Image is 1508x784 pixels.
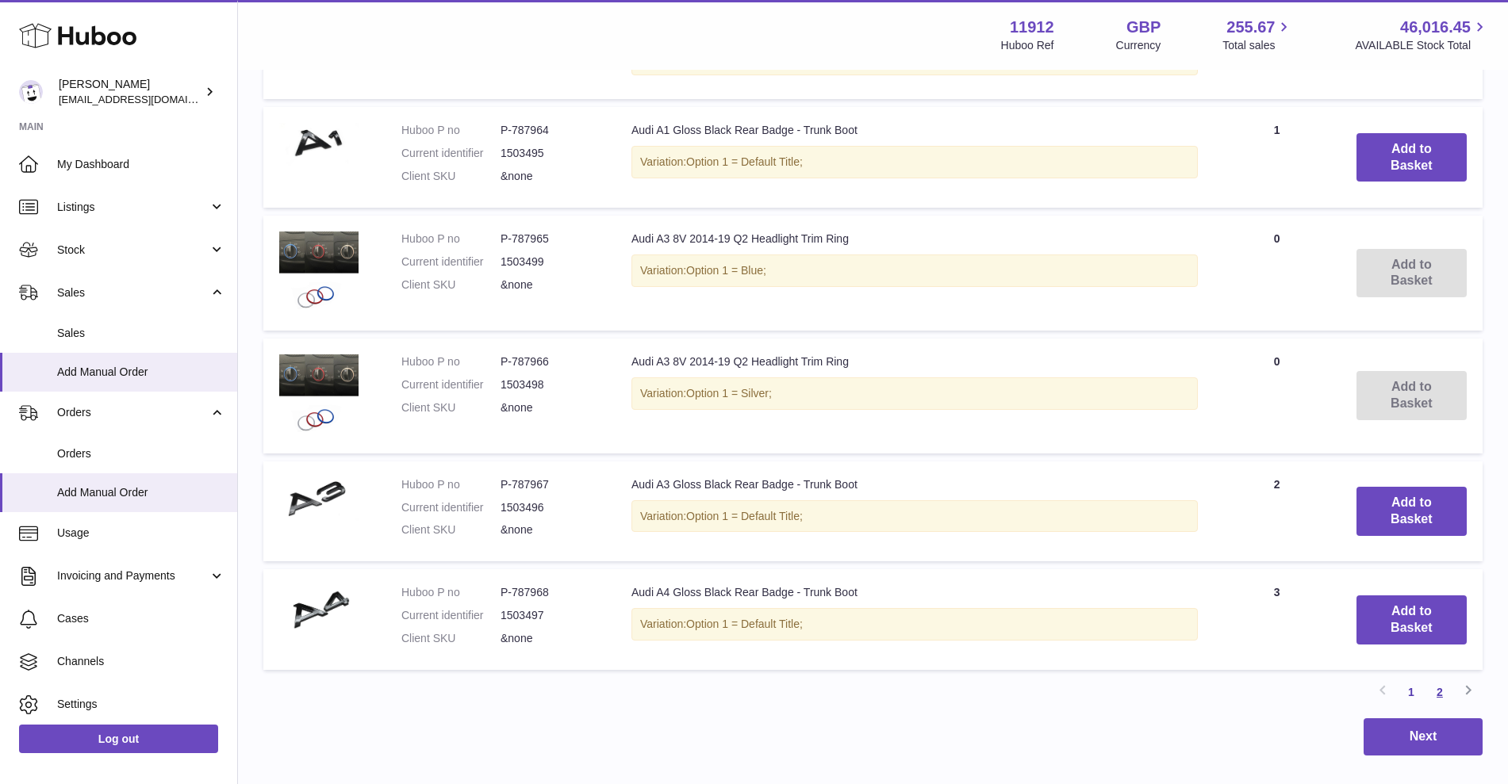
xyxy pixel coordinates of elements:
dd: &none [501,277,600,293]
img: Audi A3 8V 2014-19 Q2 Headlight Trim Ring [279,231,359,311]
span: Orders [57,405,209,420]
strong: 11912 [1010,17,1054,38]
td: 2 [1214,461,1341,562]
dd: &none [501,169,600,184]
span: Channels [57,654,225,669]
span: Invoicing and Payments [57,568,209,583]
span: My Dashboard [57,157,225,172]
div: Variation: [631,146,1198,178]
td: Audi A3 8V 2014-19 Q2 Headlight Trim Ring [616,338,1214,453]
dt: Huboo P no [401,123,501,138]
span: Option 1 = Silver; [686,387,772,400]
div: Variation: [631,254,1198,287]
img: Audi A4 Gloss Black Rear Badge - Trunk Boot [279,585,359,633]
span: 255.67 [1226,17,1275,38]
a: 255.67 Total sales [1222,17,1293,53]
dt: Huboo P no [401,354,501,369]
button: Add to Basket [1356,487,1467,536]
dt: Current identifier [401,608,501,623]
span: Sales [57,285,209,300]
dd: 1503497 [501,608,600,623]
dd: P-787966 [501,354,600,369]
dd: &none [501,631,600,646]
dt: Client SKU [401,277,501,293]
span: Orders [57,446,225,461]
div: [PERSON_NAME] [59,77,201,107]
span: Add Manual Order [57,485,225,500]
span: Option 1 = Blue; [686,264,766,277]
dd: 1503499 [501,254,600,270]
dt: Current identifier [401,254,501,270]
td: Audi A3 8V 2014-19 Q2 Headlight Trim Ring [616,216,1214,331]
dd: P-787964 [501,123,600,138]
dd: &none [501,400,600,415]
a: 2 [1426,678,1454,706]
span: [EMAIL_ADDRESS][DOMAIN_NAME] [59,93,233,105]
td: 0 [1214,216,1341,331]
dd: &none [501,522,600,537]
span: Option 1 = Default Title; [686,155,803,168]
img: info@carbonmyride.com [19,80,43,104]
div: Variation: [631,608,1198,641]
button: Next [1364,718,1483,755]
dd: 1503496 [501,500,600,515]
span: Stock [57,243,209,258]
dt: Current identifier [401,146,501,161]
dt: Client SKU [401,631,501,646]
div: Huboo Ref [1001,38,1054,53]
span: Settings [57,697,225,712]
a: 1 [1397,678,1426,706]
dd: P-787967 [501,477,600,492]
img: Audi A3 Gloss Black Rear Badge - Trunk Boot [279,477,359,521]
img: Audi A1 Gloss Black Rear Badge - Trunk Boot [279,123,359,166]
span: Option 1 = Default Title; [686,510,803,522]
span: Listings [57,200,209,215]
button: Add to Basket [1356,133,1467,182]
span: Add Manual Order [57,365,225,380]
span: 46,016.45 [1400,17,1471,38]
span: Sales [57,326,225,341]
span: Total sales [1222,38,1293,53]
td: Audi A3 Gloss Black Rear Badge - Trunk Boot [616,461,1214,562]
td: Audi A4 Gloss Black Rear Badge - Trunk Boot [616,569,1214,670]
span: AVAILABLE Stock Total [1355,38,1489,53]
td: 1 [1214,107,1341,208]
strong: GBP [1126,17,1161,38]
dt: Huboo P no [401,585,501,600]
dd: 1503495 [501,146,600,161]
dt: Client SKU [401,169,501,184]
a: 46,016.45 AVAILABLE Stock Total [1355,17,1489,53]
div: Currency [1116,38,1161,53]
span: Usage [57,526,225,541]
dd: P-787968 [501,585,600,600]
dt: Current identifier [401,377,501,392]
span: Cases [57,611,225,626]
img: Audi A3 8V 2014-19 Q2 Headlight Trim Ring [279,354,359,434]
a: Log out [19,725,218,753]
dt: Huboo P no [401,477,501,492]
dt: Current identifier [401,500,501,515]
span: Option 1 = Default Title; [686,618,803,630]
td: 0 [1214,338,1341,453]
dt: Client SKU [401,522,501,537]
div: Variation: [631,377,1198,410]
dd: P-787965 [501,231,600,247]
dd: 1503498 [501,377,600,392]
div: Variation: [631,500,1198,533]
button: Add to Basket [1356,595,1467,644]
dt: Client SKU [401,400,501,415]
dt: Huboo P no [401,231,501,247]
td: Audi A1 Gloss Black Rear Badge - Trunk Boot [616,107,1214,208]
td: 3 [1214,569,1341,670]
